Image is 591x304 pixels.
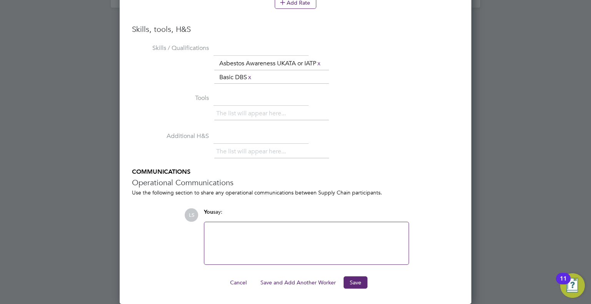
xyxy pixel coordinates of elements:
button: Save [344,276,367,289]
button: Cancel [224,276,253,289]
button: Save and Add Another Worker [254,276,342,289]
span: LS [185,208,198,222]
label: Tools [132,94,209,102]
li: The list will appear here... [216,108,289,119]
label: Skills / Qualifications [132,44,209,52]
label: Additional H&S [132,132,209,140]
a: x [316,58,322,68]
div: Use the following section to share any operational communications between Supply Chain participants. [132,189,459,196]
a: x [247,72,252,82]
h3: Operational Communications [132,178,459,188]
span: You [204,209,213,215]
h5: COMMUNICATIONS [132,168,459,176]
button: Open Resource Center, 11 new notifications [560,273,585,298]
li: The list will appear here... [216,146,289,157]
div: 11 [560,279,567,289]
li: Basic DBS [216,72,255,83]
h3: Skills, tools, H&S [132,24,459,34]
li: Asbestos Awareness UKATA or IATP [216,58,325,69]
div: say: [204,208,409,222]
